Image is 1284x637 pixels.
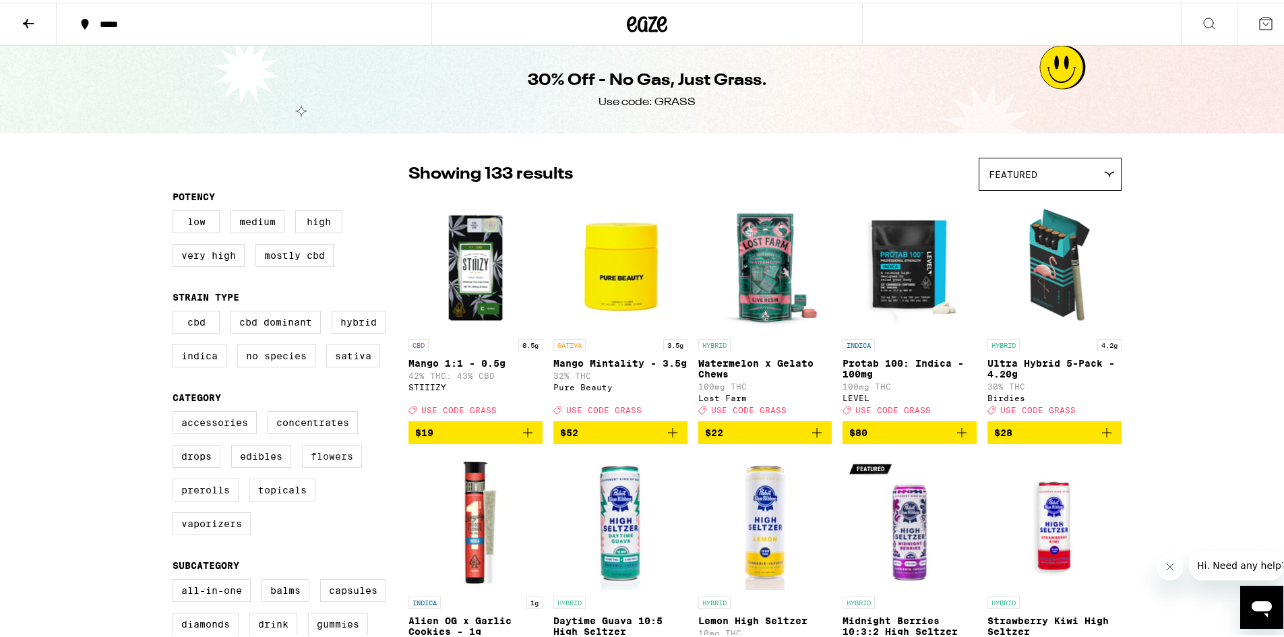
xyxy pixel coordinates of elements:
[173,442,220,465] label: Drops
[599,92,696,107] div: Use code: GRASS
[408,160,573,183] p: Showing 133 results
[843,380,977,388] p: 100mg THC
[698,380,832,388] p: 100mg THC
[320,576,386,599] label: Capsules
[518,336,543,348] p: 0.5g
[987,195,1122,330] img: Birdies - Ultra Hybrid 5-Pack - 4.20g
[255,241,334,264] label: Mostly CBD
[332,308,386,331] label: Hybrid
[553,336,586,348] p: SATIVA
[843,613,977,634] p: Midnight Berries 10:3:2 High Seltzer
[173,189,215,200] legend: Potency
[173,308,220,331] label: CBD
[528,67,767,90] h1: 30% Off - No Gas, Just Grass.
[553,369,687,377] p: 32% THC
[237,342,315,365] label: No Species
[308,610,368,633] label: Gummies
[173,208,220,231] label: Low
[408,613,543,634] p: Alien OG x Garlic Cookies - 1g
[987,355,1122,377] p: Ultra Hybrid 5-Pack - 4.20g
[553,594,586,606] p: HYBRID
[231,442,291,465] label: Edibles
[173,342,226,365] label: Indica
[987,336,1020,348] p: HYBRID
[987,380,1122,388] p: 30% THC
[173,289,239,300] legend: Strain Type
[663,336,687,348] p: 3.5g
[408,419,543,442] button: Add to bag
[408,195,543,330] img: STIIIZY - Mango 1:1 - 0.5g
[553,452,687,587] img: Pabst Labs - Daytime Guava 10:5 High Seltzer
[843,594,875,606] p: HYBRID
[566,403,642,412] span: USE CODE GRASS
[843,452,977,587] img: Pabst Labs - Midnight Berries 10:3:2 High Seltzer
[698,355,832,377] p: Watermelon x Gelato Chews
[698,336,731,348] p: HYBRID
[987,419,1122,442] button: Add to bag
[408,369,543,377] p: 42% THC: 43% CBD
[698,195,832,419] a: Open page for Watermelon x Gelato Chews from Lost Farm
[249,476,315,499] label: Topicals
[849,425,867,435] span: $80
[553,195,687,330] img: Pure Beauty - Mango Mintality - 3.5g
[553,419,687,442] button: Add to bag
[705,425,723,435] span: $22
[698,391,832,400] div: Lost Farm
[1189,548,1283,578] iframe: Message from company
[8,9,97,20] span: Hi. Need any help?
[560,425,578,435] span: $52
[408,594,441,606] p: INDICA
[553,613,687,634] p: Daytime Guava 10:5 High Seltzer
[843,195,977,330] img: LEVEL - Protab 100: Indica - 100mg
[1240,583,1283,626] iframe: Button to launch messaging window
[173,557,239,568] legend: Subcategory
[698,626,832,635] p: 10mg THC
[302,442,362,465] label: Flowers
[987,594,1020,606] p: HYBRID
[698,195,832,330] img: Lost Farm - Watermelon x Gelato Chews
[843,419,977,442] button: Add to bag
[326,342,380,365] label: Sativa
[408,195,543,419] a: Open page for Mango 1:1 - 0.5g from STIIIZY
[173,576,251,599] label: All-In-One
[1000,403,1076,412] span: USE CODE GRASS
[1097,336,1122,348] p: 4.2g
[553,355,687,366] p: Mango Mintality - 3.5g
[698,613,832,624] p: Lemon High Seltzer
[408,355,543,366] p: Mango 1:1 - 0.5g
[173,241,245,264] label: Very High
[262,576,309,599] label: Balms
[843,355,977,377] p: Protab 100: Indica - 100mg
[1157,551,1184,578] iframe: Close message
[987,613,1122,634] p: Strawberry Kiwi High Seltzer
[989,166,1037,177] span: Featured
[526,594,543,606] p: 1g
[843,336,875,348] p: INDICA
[249,610,297,633] label: Drink
[698,419,832,442] button: Add to bag
[994,425,1012,435] span: $28
[553,195,687,419] a: Open page for Mango Mintality - 3.5g from Pure Beauty
[408,380,543,389] div: STIIIZY
[711,403,787,412] span: USE CODE GRASS
[173,390,221,400] legend: Category
[408,336,429,348] p: CBD
[698,594,731,606] p: HYBRID
[553,380,687,389] div: Pure Beauty
[843,391,977,400] div: LEVEL
[231,308,321,331] label: CBD Dominant
[173,408,257,431] label: Accessories
[231,208,284,231] label: Medium
[173,476,239,499] label: Prerolls
[173,510,251,533] label: Vaporizers
[268,408,358,431] label: Concentrates
[173,610,239,633] label: Diamonds
[987,391,1122,400] div: Birdies
[698,452,832,587] img: Pabst Labs - Lemon High Seltzer
[408,452,543,587] img: Fleetwood - Alien OG x Garlic Cookies - 1g
[421,403,497,412] span: USE CODE GRASS
[987,452,1122,587] img: Pabst Labs - Strawberry Kiwi High Seltzer
[843,195,977,419] a: Open page for Protab 100: Indica - 100mg from LEVEL
[415,425,433,435] span: $19
[855,403,931,412] span: USE CODE GRASS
